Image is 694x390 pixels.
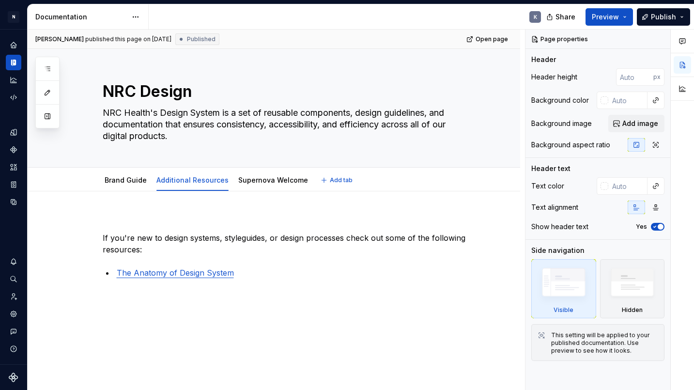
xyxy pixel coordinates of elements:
span: Open page [476,35,508,43]
input: Auto [608,92,648,109]
a: Invite team [6,289,21,304]
a: The Anatomy of Design System [117,268,234,278]
div: Header text [531,164,571,173]
a: Brand Guide [105,176,147,184]
a: Design tokens [6,125,21,140]
a: Storybook stories [6,177,21,192]
span: [PERSON_NAME] [35,35,84,43]
button: Preview [586,8,633,26]
span: Preview [592,12,619,22]
a: Documentation [6,55,21,70]
svg: Supernova Logo [9,373,18,382]
div: Brand Guide [101,170,151,190]
p: If you're new to design systems, styleguides, or design processes check out some of the following... [103,232,469,255]
div: Visible [531,259,596,318]
div: Show header text [531,222,588,232]
span: Publish [651,12,676,22]
div: Text alignment [531,203,578,212]
a: Supernova Welcome [238,176,308,184]
button: Contact support [6,324,21,339]
span: Published [187,35,216,43]
div: N [8,11,19,23]
a: Components [6,142,21,157]
textarea: NRC Health's Design System is a set of reusable components, design guidelines, and documentation ... [101,105,467,144]
label: Yes [636,223,647,231]
div: This setting will be applied to your published documentation. Use preview to see how it looks. [551,331,658,355]
button: Add tab [318,173,357,187]
a: Open page [463,32,512,46]
button: Add image [608,115,664,132]
div: Header [531,55,556,64]
div: Background image [531,119,592,128]
div: published this page on [DATE] [85,35,171,43]
input: Auto [616,68,653,86]
div: Side navigation [531,246,585,255]
p: px [653,73,661,81]
button: Notifications [6,254,21,269]
div: Hidden [622,306,643,314]
a: Assets [6,159,21,175]
div: Background color [531,95,589,105]
a: Settings [6,306,21,322]
button: Publish [637,8,690,26]
div: Additional Resources [153,170,232,190]
a: Code automation [6,90,21,105]
div: Header height [531,72,577,82]
a: Home [6,37,21,53]
button: N [2,6,25,27]
div: Text color [531,181,564,191]
div: Supernova Welcome [234,170,312,190]
button: Search ⌘K [6,271,21,287]
a: Additional Resources [156,176,229,184]
input: Auto [608,177,648,195]
div: Hidden [600,259,665,318]
textarea: NRC Design [101,80,467,103]
a: Data sources [6,194,21,210]
span: Add image [622,119,658,128]
div: Visible [554,306,573,314]
button: Share [541,8,582,26]
span: Add tab [330,176,353,184]
div: Background aspect ratio [531,140,610,150]
div: K [534,13,537,21]
span: Share [555,12,575,22]
a: Analytics [6,72,21,88]
div: Documentation [35,12,127,22]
